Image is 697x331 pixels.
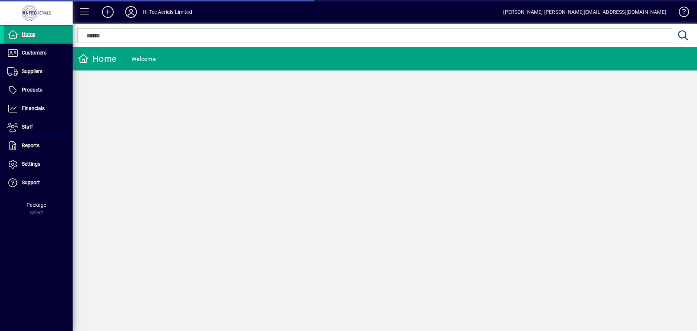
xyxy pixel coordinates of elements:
a: Financials [4,100,73,118]
a: Knowledge Base [673,1,688,25]
a: Staff [4,118,73,136]
a: Suppliers [4,62,73,81]
div: Home [78,53,117,65]
a: Reports [4,137,73,155]
span: Suppliers [22,68,42,74]
span: Financials [22,105,45,111]
a: Settings [4,155,73,173]
a: Customers [4,44,73,62]
div: [PERSON_NAME] [PERSON_NAME][EMAIL_ADDRESS][DOMAIN_NAME] [503,6,666,18]
div: Hi-Tec Aerials Limited [143,6,192,18]
button: Profile [119,5,143,19]
button: Add [96,5,119,19]
span: Support [22,179,40,185]
span: Staff [22,124,33,130]
span: Reports [22,142,40,148]
span: Package [27,202,46,208]
a: Products [4,81,73,99]
span: Settings [22,161,40,167]
a: Support [4,174,73,192]
span: Home [22,31,35,37]
span: Customers [22,50,46,56]
span: Products [22,87,42,93]
div: Welcome [131,53,156,65]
